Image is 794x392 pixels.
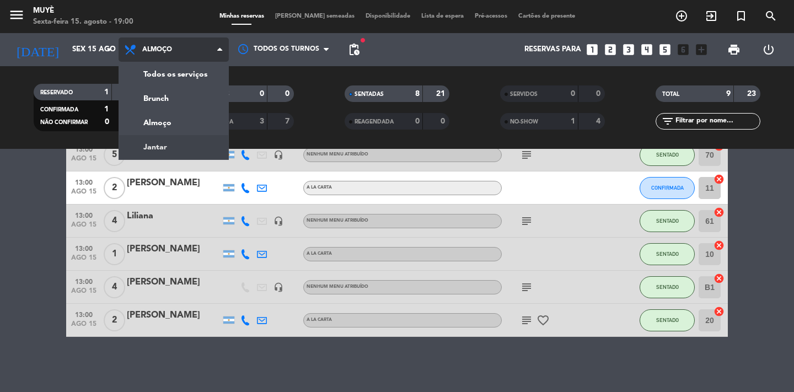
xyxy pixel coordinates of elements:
i: filter_list [661,115,674,128]
i: cancel [713,174,725,185]
div: [PERSON_NAME] [127,176,221,190]
span: SENTADO [656,218,679,224]
a: Jantar [119,135,228,159]
span: 13:00 [70,208,98,221]
i: cancel [713,207,725,218]
button: menu [8,7,25,27]
span: ago 15 [70,155,98,168]
a: Todos os serviços [119,62,228,87]
button: SENTADO [640,210,695,232]
span: ago 15 [70,221,98,234]
span: pending_actions [347,43,361,56]
button: SENTADO [640,276,695,298]
div: Sexta-feira 15. agosto - 19:00 [33,17,133,28]
strong: 0 [260,90,264,98]
span: Nenhum menu atribuído [307,284,368,289]
i: menu [8,7,25,23]
span: A LA CARTA [307,185,332,190]
i: arrow_drop_down [103,43,116,56]
i: power_settings_new [762,43,775,56]
div: LOG OUT [751,33,786,66]
i: subject [520,281,533,294]
strong: 1 [104,105,109,113]
div: [PERSON_NAME] [127,275,221,289]
span: 4 [104,276,125,298]
a: Brunch [119,87,228,111]
span: ago 15 [70,188,98,201]
strong: 8 [415,90,420,98]
span: SENTADO [656,284,679,290]
span: SENTADO [656,152,679,158]
i: headset_mic [273,150,283,160]
i: cancel [713,306,725,317]
i: headset_mic [273,282,283,292]
i: favorite_border [537,314,550,327]
span: Nenhum menu atribuído [307,152,368,157]
span: 13:00 [70,275,98,287]
span: Cartões de presente [513,13,581,19]
span: 2 [104,309,125,331]
i: cancel [713,240,725,251]
input: Filtrar por nome... [674,115,760,127]
strong: 0 [285,90,292,98]
i: looks_two [603,42,618,57]
span: ago 15 [70,254,98,267]
span: ago 15 [70,287,98,300]
i: [DATE] [8,37,67,62]
span: NO-SHOW [510,119,538,125]
button: SENTADO [640,309,695,331]
button: SENTADO [640,243,695,265]
span: Almoço [142,46,172,53]
strong: 0 [105,118,109,126]
span: NÃO CONFIRMAR [40,120,88,125]
button: SENTADO [640,144,695,166]
span: RESERVADO [40,90,73,95]
strong: 21 [436,90,447,98]
span: 13:00 [70,142,98,155]
i: subject [520,214,533,228]
i: looks_4 [640,42,654,57]
i: looks_one [585,42,599,57]
span: [PERSON_NAME] semeadas [270,13,360,19]
span: Reservas para [524,45,581,54]
span: SERVIDOS [510,92,538,97]
span: ago 15 [70,320,98,333]
div: Liliana [127,209,221,223]
a: Almoço [119,111,228,135]
span: Disponibilidade [360,13,416,19]
strong: 0 [415,117,420,125]
strong: 4 [596,117,603,125]
strong: 23 [747,90,758,98]
span: 4 [104,210,125,232]
span: Nenhum menu atribuído [307,218,368,223]
span: SENTADO [656,251,679,257]
span: CONFIRMADA [40,107,78,112]
strong: 0 [441,117,447,125]
div: Muyè [33,6,133,17]
span: 13:00 [70,308,98,320]
span: Lista de espera [416,13,469,19]
i: subject [520,314,533,327]
span: 2 [104,177,125,199]
div: [PERSON_NAME] [127,308,221,323]
i: looks_3 [621,42,636,57]
span: fiber_manual_record [360,37,366,44]
i: exit_to_app [705,9,718,23]
i: add_circle_outline [675,9,688,23]
strong: 0 [571,90,575,98]
strong: 3 [260,117,264,125]
strong: 1 [104,88,109,96]
i: subject [520,148,533,162]
span: SENTADO [656,317,679,323]
span: TOTAL [662,92,679,97]
strong: 9 [726,90,731,98]
i: headset_mic [273,216,283,226]
span: 13:00 [70,175,98,188]
span: Minhas reservas [214,13,270,19]
i: looks_6 [676,42,690,57]
i: looks_5 [658,42,672,57]
span: Pré-acessos [469,13,513,19]
strong: 7 [285,117,292,125]
i: turned_in_not [734,9,748,23]
span: REAGENDADA [355,119,394,125]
